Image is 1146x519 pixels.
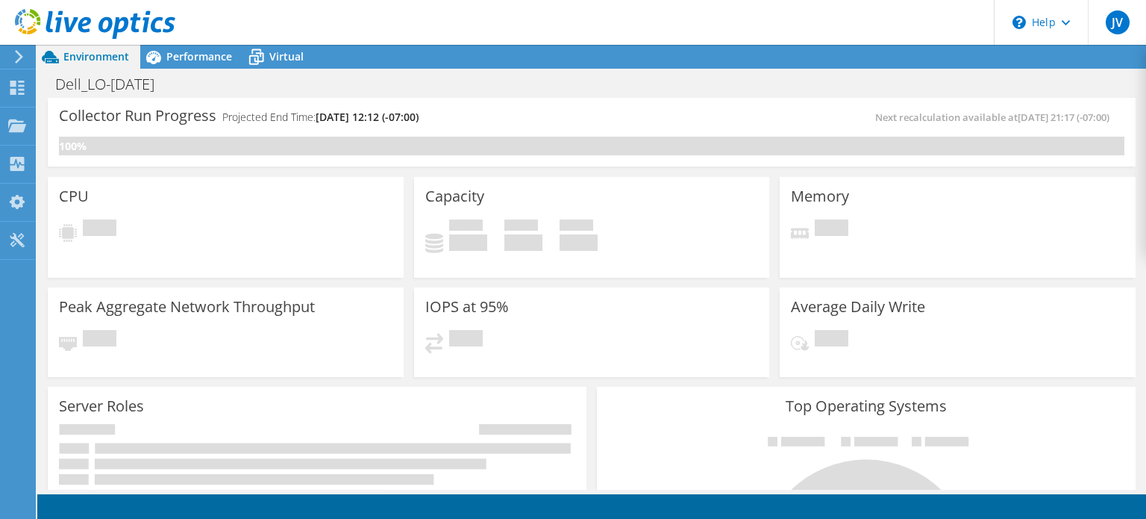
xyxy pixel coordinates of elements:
span: [DATE] 12:12 (-07:00) [316,110,419,124]
h3: CPU [59,188,89,205]
h4: 0 GiB [560,234,598,251]
h3: Peak Aggregate Network Throughput [59,299,315,315]
h3: Capacity [425,188,484,205]
span: Pending [449,330,483,350]
span: Pending [83,330,116,350]
svg: \n [1012,16,1026,29]
h4: Projected End Time: [222,109,419,125]
span: Pending [83,220,116,240]
span: Free [504,220,538,234]
h3: Average Daily Write [791,299,925,315]
h1: Dell_LO-[DATE] [48,76,178,93]
span: Virtual [269,49,304,63]
h4: 0 GiB [504,234,542,251]
span: Total [560,220,593,234]
h3: Top Operating Systems [608,398,1124,414]
span: Used [449,220,483,234]
span: JV [1106,10,1130,34]
h3: IOPS at 95% [425,299,509,315]
span: Next recalculation available at [875,111,1117,124]
h3: Server Roles [59,398,144,414]
h3: Memory [791,188,849,205]
h4: 0 GiB [449,234,487,251]
span: Performance [166,49,232,63]
span: Environment [63,49,129,63]
span: Pending [815,220,848,240]
span: [DATE] 21:17 (-07:00) [1018,111,1109,124]
span: Pending [815,330,848,350]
